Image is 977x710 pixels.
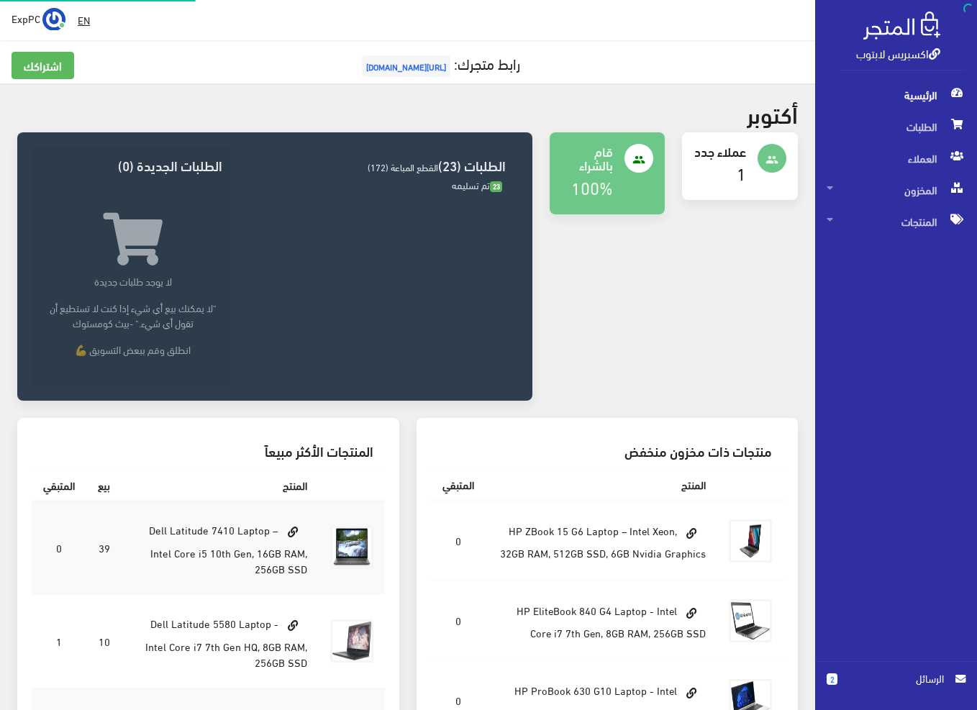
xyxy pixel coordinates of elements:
h3: المنتجات الأكثر مبيعاً [43,444,373,458]
h4: قام بالشراء [561,144,614,173]
p: "لا يمكنك بيع أي شيء إذا كنت لا تستطيع أن تقول أي شيء." -بيث كومستوك [43,300,222,330]
td: 0 [32,501,86,595]
a: اشتراكك [12,52,74,79]
span: الرئيسية [827,79,965,111]
td: HP ZBook 15 G6 Laptop – Intel Xeon, 32GB RAM, 512GB SSD, 6GB Nvidia Graphics [486,501,718,581]
img: dell-latitude-5580-laptop-intel-core-i7-7th-gen-hq-8gb-ram-256gb-ssd.jpg [330,619,373,663]
td: 39 [86,501,122,595]
a: المنتجات [815,206,977,237]
img: hp-elitebook-840-g4-laptop-intel-core-i7-7th-gen-8gb-ram-256gb-ssd.jpg [729,599,772,642]
a: اكسبريس لابتوب [856,42,940,63]
u: EN [78,11,90,29]
a: الرئيسية [815,79,977,111]
img: ... [42,8,65,31]
th: المنتج [122,469,319,501]
span: العملاء [827,142,965,174]
a: الطلبات [815,111,977,142]
i: people [765,153,778,166]
span: المخزون [827,174,965,206]
td: Dell Latitude 7410 Laptop – Intel Core i5 10th Gen, 16GB RAM, 256GB SSD [122,501,319,595]
span: [URL][DOMAIN_NAME] [362,55,450,77]
a: رابط متجرك:[URL][DOMAIN_NAME] [358,50,520,76]
td: Dell Latitude 5580 Laptop - Intel Core i7 7th Gen HQ, 8GB RAM, 256GB SSD [122,594,319,688]
a: 100% [571,171,613,202]
span: الرسائل [849,670,944,686]
h4: عملاء جدد [694,144,746,158]
td: 1 [32,594,86,688]
span: الطلبات [827,111,965,142]
img: hp-zbook-15-g6-laptop-intel-xeon-32gb-ram-512gb-ssd-6gb-nvidia-graphics.jpg [729,519,772,563]
p: انطلق وقم ببعض التسويق 💪 [43,342,222,357]
a: 2 الرسائل [827,670,965,701]
th: المنتج [486,469,718,500]
a: المخزون [815,174,977,206]
a: 1 [737,157,746,188]
span: القطع المباعة (172) [368,158,438,176]
td: 0 [431,581,486,660]
span: المنتجات [827,206,965,237]
a: EN [72,7,96,33]
h3: منتجات ذات مخزون منخفض [442,444,773,458]
span: ExpPC [12,9,40,27]
img: dell-latitude-7410-laptop-intel-core-i5-10th-gen-16gb-ram-256gb-ssd.jpg [330,526,373,569]
th: المتبقي [431,469,486,500]
i: people [632,153,645,166]
a: العملاء [815,142,977,174]
img: . [863,12,940,40]
th: المتبقي [32,469,86,501]
td: HP EliteBook 840 G4 Laptop - Intel Core i7 7th Gen, 8GB RAM, 256GB SSD [486,581,718,660]
th: بيع [86,469,122,501]
h2: أكتوبر [747,101,798,126]
h3: الطلبات (23) [246,158,506,172]
span: 2 [827,673,837,685]
span: تم تسليمه [452,176,503,194]
p: لا يوجد طلبات جديدة [43,273,222,288]
a: ... ExpPC [12,7,65,30]
span: 23 [490,181,503,192]
td: 10 [86,594,122,688]
td: 0 [431,501,486,581]
h3: الطلبات الجديدة (0) [43,158,222,172]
